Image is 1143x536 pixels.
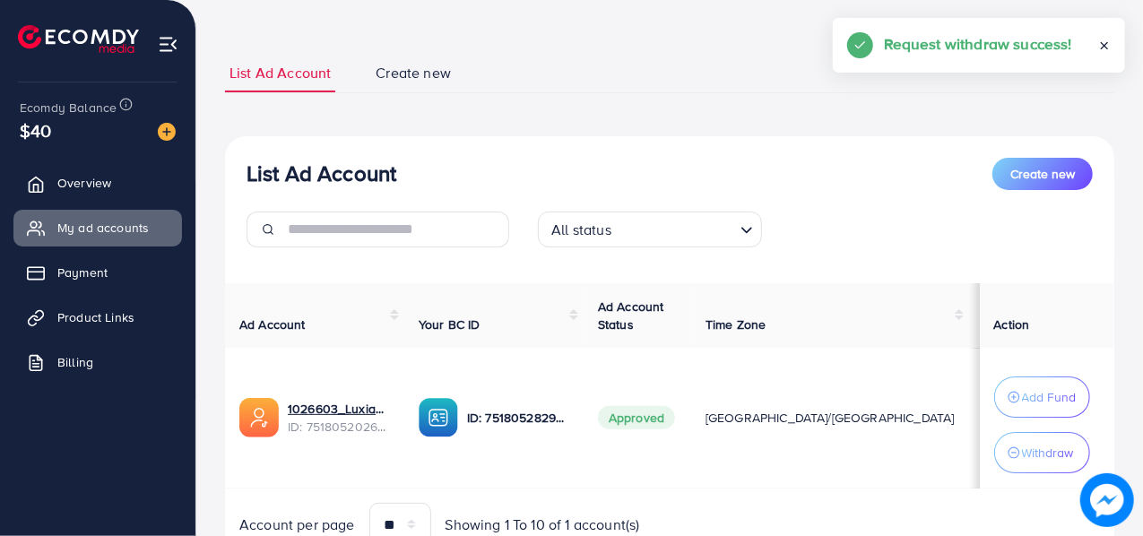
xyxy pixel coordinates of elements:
span: Ecomdy Balance [20,99,117,117]
button: Withdraw [994,432,1090,473]
p: Withdraw [1022,442,1074,463]
div: <span class='underline'>1026603_Luxia_1750433190642</span></br>7518052026253918226 [288,400,390,437]
a: Overview [13,165,182,201]
span: Your BC ID [419,316,481,333]
img: menu [158,34,178,55]
img: image [158,123,176,141]
img: ic-ads-acc.e4c84228.svg [239,398,279,437]
a: Billing [13,344,182,380]
a: 1026603_Luxia_1750433190642 [288,400,390,418]
img: ic-ba-acc.ded83a64.svg [419,398,458,437]
span: Create new [1010,165,1075,183]
span: Ad Account Status [598,298,664,333]
span: My ad accounts [57,219,149,237]
h3: List Ad Account [247,160,396,186]
a: Product Links [13,299,182,335]
span: Create new [376,63,451,83]
span: List Ad Account [229,63,331,83]
h5: Request withdraw success! [884,32,1072,56]
a: Payment [13,255,182,290]
span: Time Zone [706,316,766,333]
span: Action [994,316,1030,333]
span: Approved [598,406,675,429]
img: image [1080,473,1134,527]
span: Payment [57,264,108,281]
span: Product Links [57,308,134,326]
p: Add Fund [1022,386,1077,408]
span: [GEOGRAPHIC_DATA]/[GEOGRAPHIC_DATA] [706,409,955,427]
p: ID: 7518052829551181841 [467,407,569,428]
span: $40 [17,114,55,148]
a: My ad accounts [13,210,182,246]
span: All status [548,217,615,243]
input: Search for option [617,213,733,243]
span: Billing [57,353,93,371]
span: ID: 7518052026253918226 [288,418,390,436]
span: Showing 1 To 10 of 1 account(s) [446,514,640,535]
button: Add Fund [994,376,1090,418]
span: Ad Account [239,316,306,333]
img: logo [18,25,139,53]
div: Search for option [538,212,762,247]
span: Overview [57,174,111,192]
button: Create new [992,158,1093,190]
span: Account per page [239,514,355,535]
